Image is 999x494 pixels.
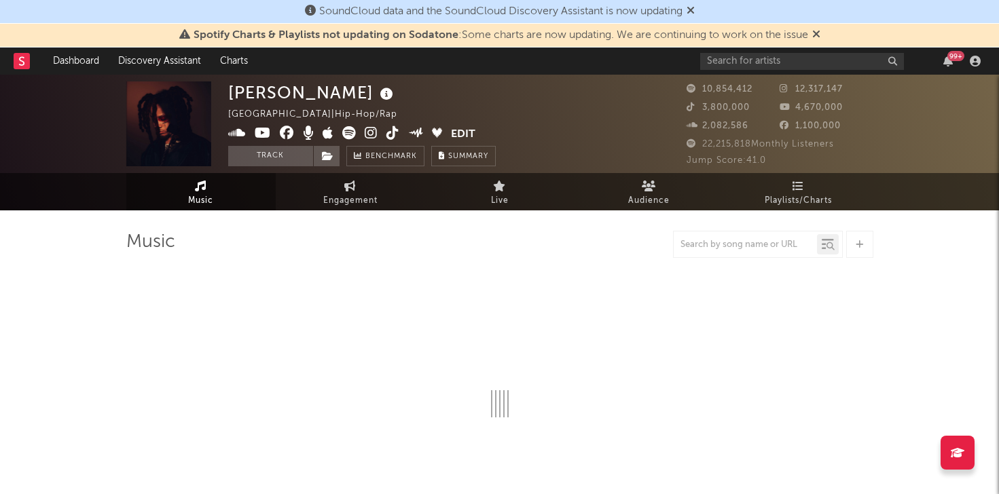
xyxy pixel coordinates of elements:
span: : Some charts are now updating. We are continuing to work on the issue [194,30,808,41]
div: 99 + [947,51,964,61]
span: Engagement [323,193,378,209]
button: Track [228,146,313,166]
div: [PERSON_NAME] [228,81,397,104]
span: 12,317,147 [780,85,843,94]
span: Dismiss [687,6,695,17]
button: Summary [431,146,496,166]
a: Engagement [276,173,425,210]
a: Live [425,173,575,210]
button: 99+ [943,56,953,66]
span: Summary [448,153,488,160]
span: Music [188,193,213,209]
span: Spotify Charts & Playlists not updating on Sodatone [194,30,458,41]
span: 2,082,586 [687,121,748,130]
span: 10,854,412 [687,85,752,94]
span: Dismiss [812,30,820,41]
a: Charts [211,47,257,75]
span: Audience [628,193,670,209]
a: Audience [575,173,724,210]
div: [GEOGRAPHIC_DATA] | Hip-Hop/Rap [228,107,413,123]
a: Playlists/Charts [724,173,873,210]
span: SoundCloud data and the SoundCloud Discovery Assistant is now updating [319,6,683,17]
span: 1,100,000 [780,121,841,130]
span: Benchmark [365,149,417,165]
button: Edit [451,126,475,143]
a: Benchmark [346,146,424,166]
span: 3,800,000 [687,103,750,112]
input: Search for artists [700,53,904,70]
a: Music [126,173,276,210]
span: Playlists/Charts [765,193,832,209]
input: Search by song name or URL [674,240,817,250]
a: Discovery Assistant [109,47,211,75]
span: Live [491,193,509,209]
span: 4,670,000 [780,103,843,112]
span: 22,215,818 Monthly Listeners [687,140,834,149]
a: Dashboard [43,47,109,75]
span: Jump Score: 41.0 [687,156,766,165]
